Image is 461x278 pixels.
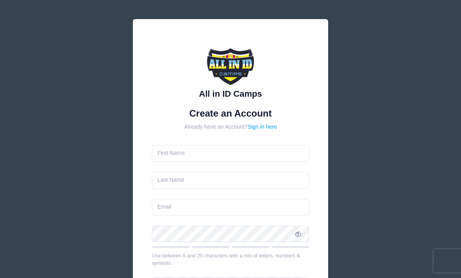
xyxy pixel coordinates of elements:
a: Sign in here [248,124,277,130]
input: Email [152,199,309,216]
img: All in ID Camps [207,38,254,85]
input: Last Name [152,172,309,189]
div: Use between 6 and 25 characters with a mix of letters, numbers & symbols. [152,252,309,267]
input: First Name [152,145,309,162]
div: Already have an Account? [152,123,309,131]
h1: Create an Account [152,108,309,119]
div: All in ID Camps [152,87,309,100]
